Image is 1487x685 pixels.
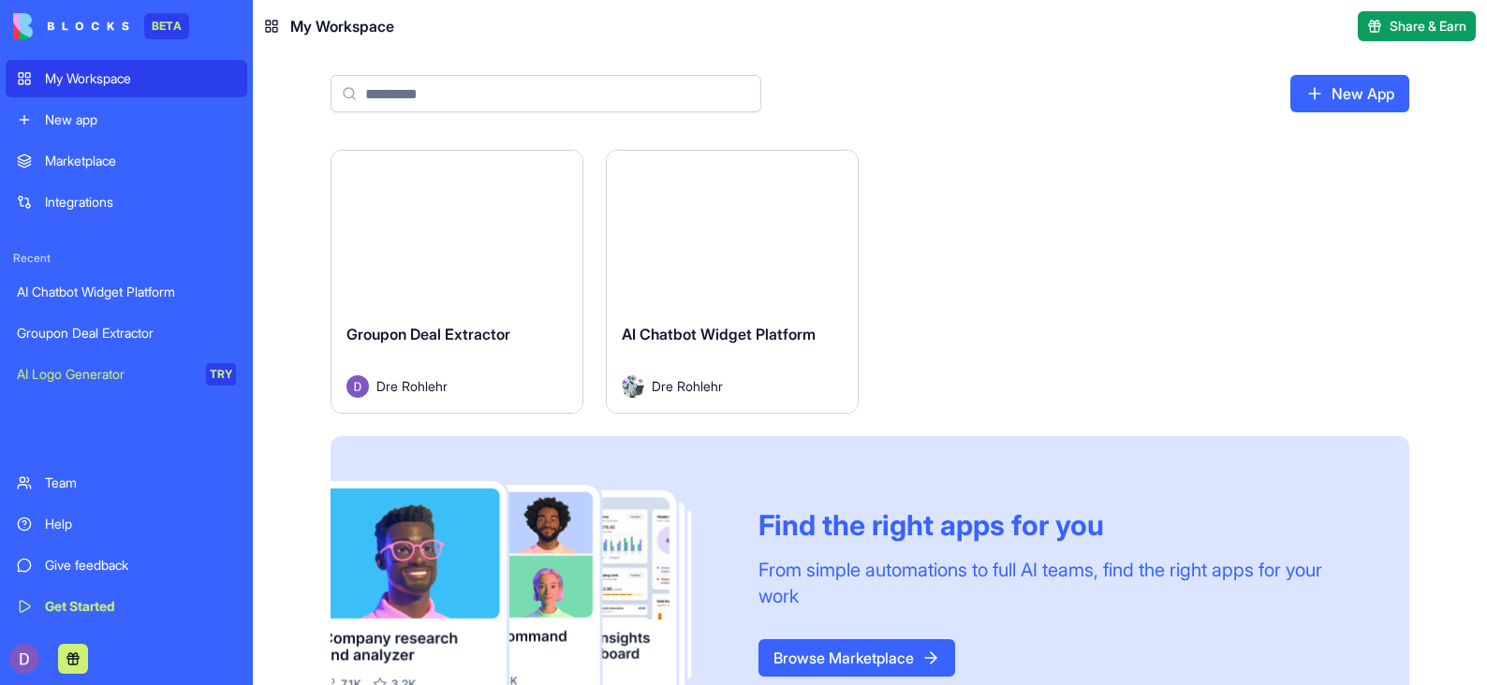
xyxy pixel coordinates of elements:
span: Share & Earn [1390,17,1466,36]
a: New app [6,101,247,138]
div: Groupon Deal Extractor [17,324,236,342]
span: Dre Rohlehr [652,376,723,396]
a: Help [6,505,247,543]
a: Get Started [6,588,247,625]
a: New App [1290,75,1409,112]
a: Integrations [6,183,247,221]
div: New app [45,110,236,129]
a: BETA [13,13,189,39]
span: Recent [6,251,247,266]
div: Give feedback [45,556,236,575]
a: Groupon Deal ExtractorAvatarDre Rohlehr [331,150,583,414]
a: AI Chatbot Widget Platform [6,273,247,311]
a: Browse Marketplace [758,639,955,677]
div: Help [45,515,236,533]
div: My Workspace [45,69,236,88]
div: Find the right apps for you [758,508,1364,542]
div: AI Chatbot Widget Platform [17,283,236,301]
div: TRY [206,363,236,386]
div: Get Started [45,597,236,616]
div: From simple automations to full AI teams, find the right apps for your work [758,557,1364,609]
div: Marketplace [45,152,236,170]
span: AI Chatbot Widget Platform [622,325,816,343]
a: My Workspace [6,60,247,97]
img: ACg8ocKc1Jd6EM1L-zcA2IynxEDHzbPuiplT94mn7_P45bTDdJSETQ=s96-c [9,644,39,674]
a: Give feedback [6,547,247,584]
a: Marketplace [6,142,247,180]
span: My Workspace [290,15,394,37]
div: BETA [144,13,189,39]
img: Avatar [622,375,644,398]
button: Share & Earn [1358,11,1476,41]
div: AI Logo Generator [17,365,193,384]
span: Dre Rohlehr [376,376,448,396]
img: logo [13,13,129,39]
span: Groupon Deal Extractor [346,325,510,343]
div: Integrations [45,193,236,211]
div: Team [45,474,236,492]
a: AI Chatbot Widget PlatformAvatarDre Rohlehr [606,150,859,414]
img: Avatar [346,375,369,398]
a: AI Logo GeneratorTRY [6,356,247,393]
a: Groupon Deal Extractor [6,314,247,352]
a: Team [6,464,247,502]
